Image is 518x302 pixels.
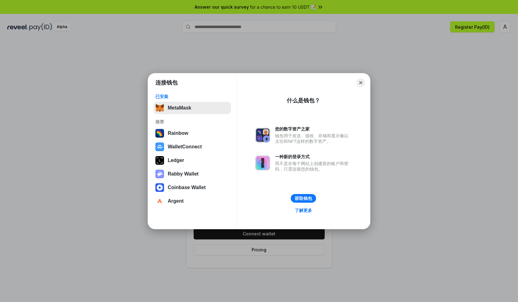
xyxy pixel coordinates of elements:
[291,206,316,214] a: 了解更多
[155,94,229,99] div: 已安装
[154,141,231,153] button: WalletConnect
[275,161,351,172] div: 而不是在每个网站上创建新的账户和密码，只需连接您的钱包。
[154,181,231,194] button: Coinbase Wallet
[255,155,270,170] img: svg+xml,%3Csvg%20xmlns%3D%22http%3A%2F%2Fwww.w3.org%2F2000%2Fsvg%22%20fill%3D%22none%22%20viewBox...
[154,102,231,114] button: MetaMask
[356,78,365,87] button: Close
[154,127,231,139] button: Rainbow
[155,143,164,151] img: svg+xml,%3Csvg%20width%3D%2228%22%20height%3D%2228%22%20viewBox%3D%220%200%2028%2028%22%20fill%3D...
[275,133,351,144] div: 钱包用于发送、接收、存储和显示像以太坊和NFT这样的数字资产。
[154,168,231,180] button: Rabby Wallet
[168,130,188,136] div: Rainbow
[168,144,202,150] div: WalletConnect
[168,185,206,190] div: Coinbase Wallet
[155,197,164,205] img: svg+xml,%3Csvg%20width%3D%2228%22%20height%3D%2228%22%20viewBox%3D%220%200%2028%2028%22%20fill%3D...
[168,171,199,177] div: Rabby Wallet
[155,79,178,86] h1: 连接钱包
[295,196,312,201] div: 获取钱包
[168,198,184,204] div: Argent
[275,154,351,159] div: 一种新的登录方式
[291,194,316,203] button: 获取钱包
[154,195,231,207] button: Argent
[287,97,320,104] div: 什么是钱包？
[168,158,184,163] div: Ledger
[155,170,164,178] img: svg+xml,%3Csvg%20xmlns%3D%22http%3A%2F%2Fwww.w3.org%2F2000%2Fsvg%22%20fill%3D%22none%22%20viewBox...
[155,156,164,165] img: svg+xml,%3Csvg%20xmlns%3D%22http%3A%2F%2Fwww.w3.org%2F2000%2Fsvg%22%20width%3D%2228%22%20height%3...
[295,208,312,213] div: 了解更多
[168,105,191,111] div: MetaMask
[255,128,270,143] img: svg+xml,%3Csvg%20xmlns%3D%22http%3A%2F%2Fwww.w3.org%2F2000%2Fsvg%22%20fill%3D%22none%22%20viewBox...
[155,104,164,112] img: svg+xml,%3Csvg%20fill%3D%22none%22%20height%3D%2233%22%20viewBox%3D%220%200%2035%2033%22%20width%...
[154,154,231,167] button: Ledger
[155,183,164,192] img: svg+xml,%3Csvg%20width%3D%2228%22%20height%3D%2228%22%20viewBox%3D%220%200%2028%2028%22%20fill%3D...
[275,126,351,132] div: 您的数字资产之家
[155,119,229,125] div: 推荐
[155,129,164,138] img: svg+xml,%3Csvg%20width%3D%22120%22%20height%3D%22120%22%20viewBox%3D%220%200%20120%20120%22%20fil...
